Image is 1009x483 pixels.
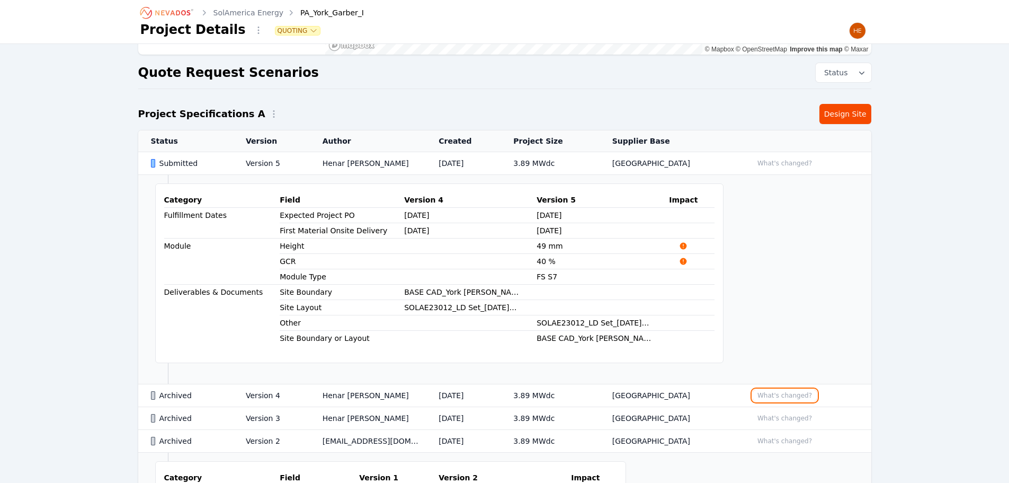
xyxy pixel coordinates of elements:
[537,208,669,223] td: [DATE]
[164,239,280,285] td: Module
[280,269,404,284] td: Module Type
[404,223,537,239] td: [DATE]
[138,407,871,430] tr: ArchivedVersion 3Henar [PERSON_NAME][DATE]3.89 MWdc[GEOGRAPHIC_DATA]What's changed?
[501,430,600,453] td: 3.89 MWdc
[404,208,537,223] td: [DATE]
[669,242,698,250] span: Impacts Structural Calculations
[849,22,866,39] img: Henar Luque
[819,104,871,124] a: Design Site
[790,46,842,53] a: Improve this map
[280,331,404,346] td: Site Boundary or Layout
[669,192,715,208] th: Impact
[151,158,228,169] div: Submitted
[328,39,375,51] a: Mapbox homepage
[426,130,501,152] th: Created
[310,130,426,152] th: Author
[537,333,652,344] div: BASE CAD_York [PERSON_NAME] I WMT_[DATE].dwg (1.4 MB)
[753,157,817,169] button: What's changed?
[426,152,501,175] td: [DATE]
[138,64,319,81] h2: Quote Request Scenarios
[233,130,310,152] th: Version
[280,300,404,315] td: Site Layout
[310,152,426,175] td: Henar [PERSON_NAME]
[138,107,265,121] h2: Project Specifications A
[537,254,669,269] td: 40 %
[736,46,787,53] a: OpenStreetMap
[140,4,364,21] nav: Breadcrumb
[537,269,669,285] td: FS S7
[426,384,501,407] td: [DATE]
[600,384,740,407] td: [GEOGRAPHIC_DATA]
[138,152,871,175] tr: SubmittedVersion 5Henar [PERSON_NAME][DATE]3.89 MWdc[GEOGRAPHIC_DATA]What's changed?
[537,239,669,254] td: 49 mm
[600,130,740,152] th: Supplier Base
[233,152,310,175] td: Version 5
[285,7,364,18] div: PA_York_Garber_I
[138,130,234,152] th: Status
[140,21,246,38] h1: Project Details
[537,223,669,239] td: [DATE]
[280,315,404,330] td: Other
[310,430,426,453] td: [EMAIL_ADDRESS][DOMAIN_NAME]
[280,254,404,269] td: GCR
[820,67,848,78] span: Status
[600,152,740,175] td: [GEOGRAPHIC_DATA]
[280,285,404,300] td: Site Boundary
[705,46,734,53] a: Mapbox
[280,223,404,238] td: First Material Onsite Delivery
[669,257,698,266] span: Impacts Structural Calculations
[164,285,280,346] td: Deliverables & Documents
[426,430,501,453] td: [DATE]
[501,130,600,152] th: Project Size
[138,430,871,453] tr: ArchivedVersion 2[EMAIL_ADDRESS][DOMAIN_NAME][DATE]3.89 MWdc[GEOGRAPHIC_DATA]What's changed?
[426,407,501,430] td: [DATE]
[600,430,740,453] td: [GEOGRAPHIC_DATA]
[537,318,652,328] div: SOLAE23012_LD Set_[DATE]pdf (35 MB)
[280,239,404,253] td: Height
[280,192,404,208] th: Field
[501,407,600,430] td: 3.89 MWdc
[280,208,404,223] td: Expected Project PO
[213,7,284,18] a: SolAmerica Energy
[275,27,320,35] button: Quoting
[233,430,310,453] td: Version 2
[151,413,228,424] div: Archived
[844,46,869,53] a: Maxar
[753,412,817,424] button: What's changed?
[600,407,740,430] td: [GEOGRAPHIC_DATA]
[753,390,817,401] button: What's changed?
[310,407,426,430] td: Henar [PERSON_NAME]
[404,302,520,313] div: SOLAE23012_LD Set_[DATE]pdf (35 MB)
[404,192,537,208] th: Version 4
[816,63,871,82] button: Status
[537,192,669,208] th: Version 5
[233,407,310,430] td: Version 3
[501,384,600,407] td: 3.89 MWdc
[310,384,426,407] td: Henar [PERSON_NAME]
[164,192,280,208] th: Category
[151,390,228,401] div: Archived
[151,436,228,446] div: Archived
[753,435,817,447] button: What's changed?
[138,384,871,407] tr: ArchivedVersion 4Henar [PERSON_NAME][DATE]3.89 MWdc[GEOGRAPHIC_DATA]What's changed?
[404,287,520,297] div: BASE CAD_York [PERSON_NAME] I WMT_[DATE].dwg (1.4 MB)
[233,384,310,407] td: Version 4
[501,152,600,175] td: 3.89 MWdc
[164,208,280,239] td: Fulfillment Dates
